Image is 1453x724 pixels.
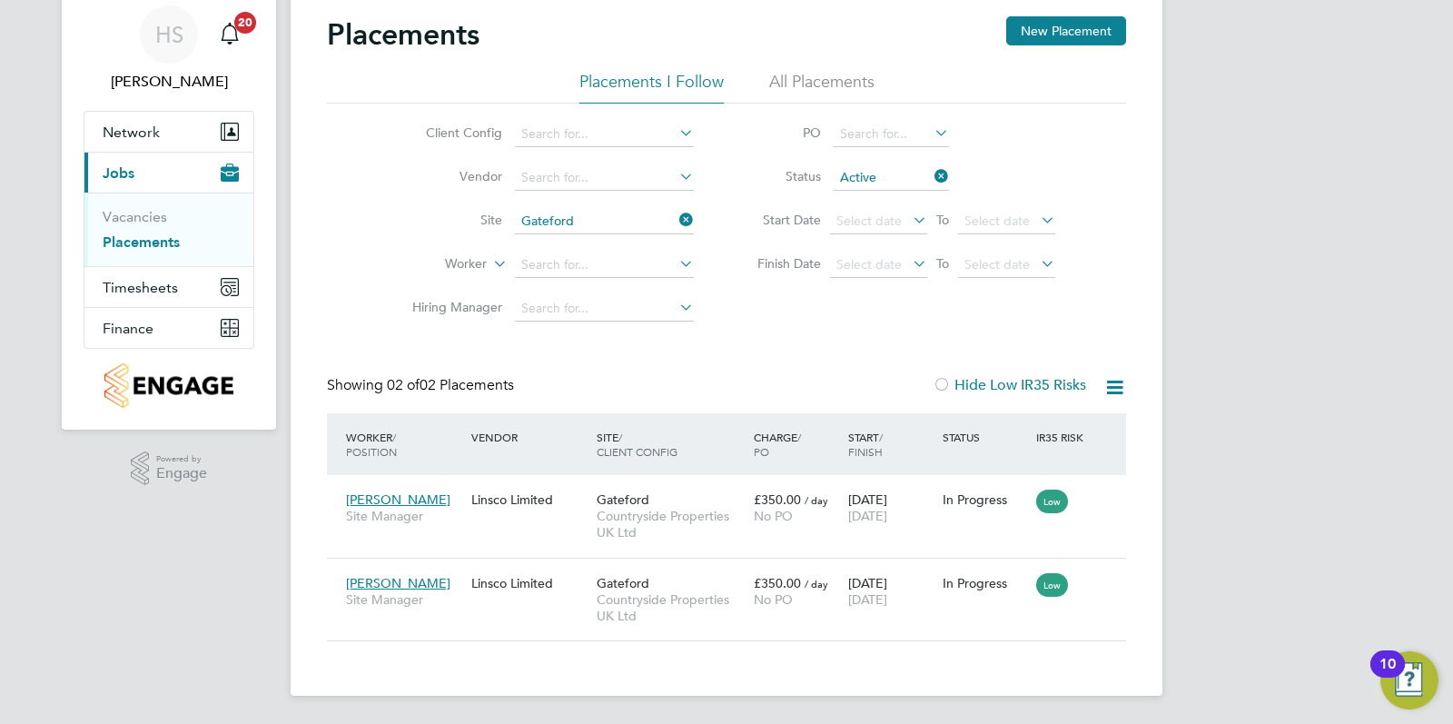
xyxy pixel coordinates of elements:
button: Network [84,112,253,152]
a: Powered byEngage [131,451,208,486]
a: HS[PERSON_NAME] [84,5,254,93]
span: Gateford [597,491,649,508]
a: [PERSON_NAME]Site ManagerLinsco LimitedGatefordCountryside Properties UK Ltd£350.00 / dayNo PO[DA... [341,481,1126,497]
span: No PO [754,508,793,524]
div: Vendor [467,421,592,453]
img: countryside-properties-logo-retina.png [104,363,232,408]
div: Site [592,421,749,468]
div: Linsco Limited [467,566,592,600]
span: 02 Placements [387,376,514,394]
div: Worker [341,421,467,468]
span: [DATE] [848,591,887,608]
span: / day [805,577,828,590]
a: Go to home page [84,363,254,408]
span: No PO [754,591,793,608]
span: Hugo Slattery [84,71,254,93]
label: Vendor [398,168,502,184]
span: / PO [754,430,801,459]
div: In Progress [943,575,1028,591]
span: To [931,252,954,275]
span: Jobs [103,164,134,182]
input: Search for... [834,122,949,147]
div: [DATE] [844,482,938,533]
label: Hiring Manager [398,299,502,315]
div: Start [844,421,938,468]
span: 20 [234,12,256,34]
span: [DATE] [848,508,887,524]
label: Hide Low IR35 Risks [933,376,1086,394]
span: Finance [103,320,153,337]
span: HS [155,23,183,46]
label: Status [739,168,821,184]
button: New Placement [1006,16,1126,45]
div: [DATE] [844,566,938,617]
input: Select one [834,165,949,191]
span: Select date [836,256,902,273]
button: Finance [84,308,253,348]
span: Countryside Properties UK Ltd [597,508,745,541]
label: Client Config [398,124,502,141]
span: £350.00 [754,575,801,591]
div: In Progress [943,491,1028,508]
label: Finish Date [739,255,821,272]
span: Low [1036,490,1068,513]
input: Search for... [515,209,694,234]
span: To [931,208,954,232]
a: Vacancies [103,208,167,225]
span: / day [805,493,828,507]
li: Placements I Follow [579,71,724,104]
span: Timesheets [103,279,178,296]
a: 20 [212,5,248,64]
input: Search for... [515,253,694,278]
input: Search for... [515,165,694,191]
h2: Placements [327,16,479,53]
button: Jobs [84,153,253,193]
div: Showing [327,376,518,395]
span: Select date [964,213,1030,229]
div: IR35 Risk [1032,421,1094,453]
label: Site [398,212,502,228]
span: Engage [156,466,207,481]
div: Linsco Limited [467,482,592,517]
a: [PERSON_NAME]Site ManagerLinsco LimitedGatefordCountryside Properties UK Ltd£350.00 / dayNo PO[DA... [341,565,1126,580]
span: / Position [346,430,397,459]
span: [PERSON_NAME] [346,491,450,508]
label: Start Date [739,212,821,228]
span: Network [103,124,160,141]
span: Select date [964,256,1030,273]
span: Site Manager [346,591,462,608]
button: Open Resource Center, 10 new notifications [1380,651,1438,709]
span: £350.00 [754,491,801,508]
li: All Placements [769,71,875,104]
span: Gateford [597,575,649,591]
span: Select date [836,213,902,229]
input: Search for... [515,296,694,322]
div: 10 [1379,664,1396,688]
a: Placements [103,233,180,251]
button: Timesheets [84,267,253,307]
span: [PERSON_NAME] [346,575,450,591]
span: / Client Config [597,430,677,459]
span: Countryside Properties UK Ltd [597,591,745,624]
label: PO [739,124,821,141]
span: Powered by [156,451,207,467]
span: Low [1036,573,1068,597]
div: Charge [749,421,844,468]
span: Site Manager [346,508,462,524]
input: Search for... [515,122,694,147]
span: / Finish [848,430,883,459]
div: Status [938,421,1033,453]
label: Worker [382,255,487,273]
div: Jobs [84,193,253,266]
span: 02 of [387,376,420,394]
